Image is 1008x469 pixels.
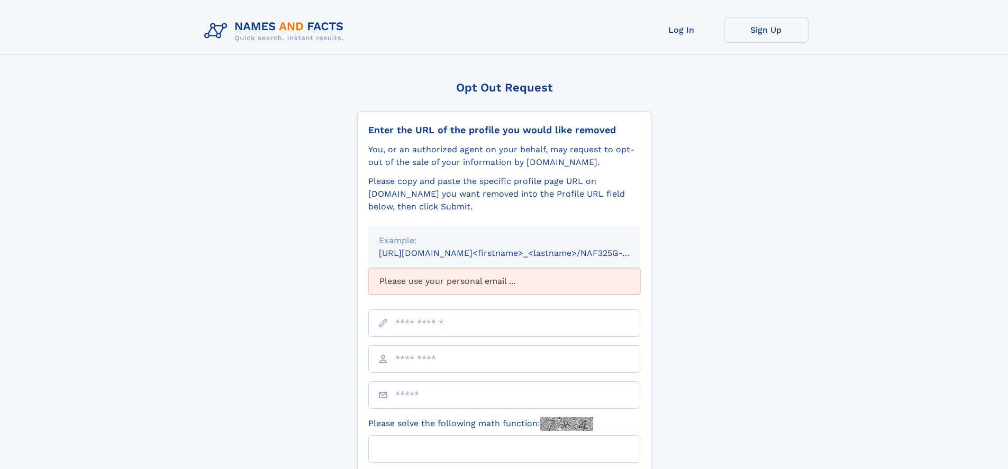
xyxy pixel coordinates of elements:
label: Please solve the following math function: [368,417,593,431]
div: You, or an authorized agent on your behalf, may request to opt-out of the sale of your informatio... [368,143,640,169]
a: Log In [639,17,724,43]
img: Logo Names and Facts [200,17,352,45]
small: [URL][DOMAIN_NAME]<firstname>_<lastname>/NAF325G-xxxxxxxx [379,248,660,258]
a: Sign Up [724,17,809,43]
div: Enter the URL of the profile you would like removed [368,124,640,136]
div: Please copy and paste the specific profile page URL on [DOMAIN_NAME] you want removed into the Pr... [368,175,640,213]
div: Example: [379,234,630,247]
div: Opt Out Request [357,81,651,94]
div: Please use your personal email ... [368,268,640,295]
